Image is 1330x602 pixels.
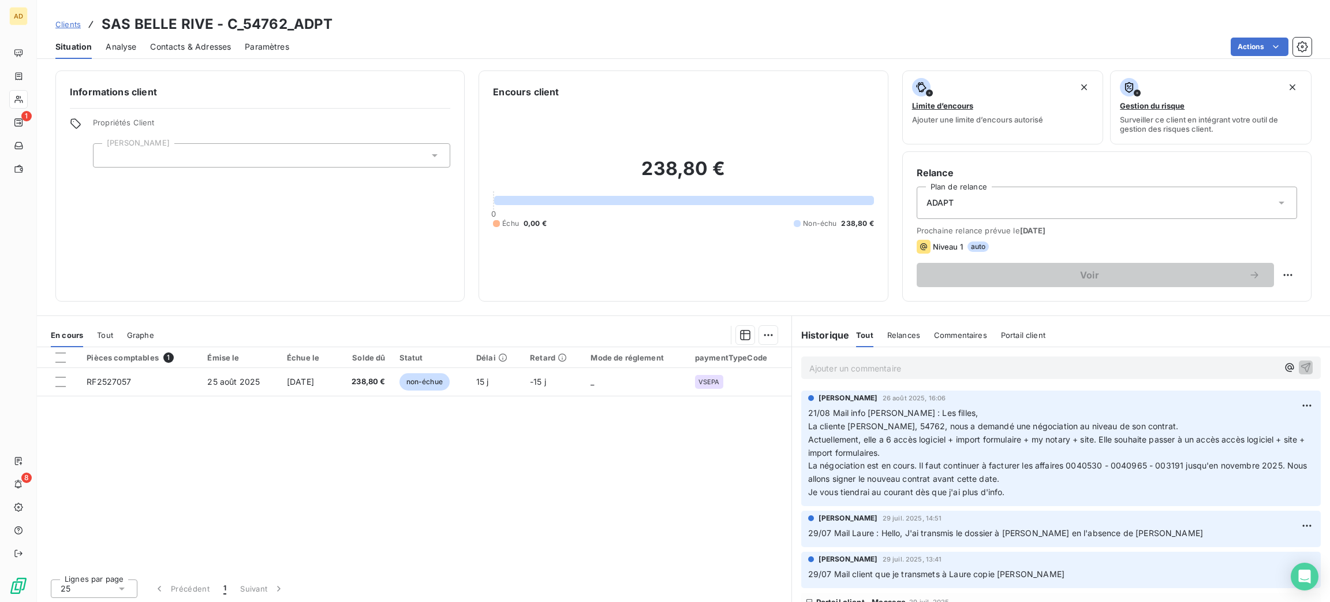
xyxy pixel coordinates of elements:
[493,85,559,99] h6: Encours client
[917,226,1297,235] span: Prochaine relance prévue le
[591,377,594,387] span: _
[399,373,450,391] span: non-échue
[967,241,989,252] span: auto
[127,330,154,340] span: Graphe
[93,118,450,134] span: Propriétés Client
[931,270,1249,280] span: Voir
[233,577,292,601] button: Suivant
[808,569,1064,579] span: 29/07 Mail client que je transmets à Laure copie [PERSON_NAME]
[887,330,920,340] span: Relances
[491,209,496,218] span: 0
[1291,563,1318,590] div: Open Intercom Messenger
[207,377,260,387] span: 25 août 2025
[9,7,28,25] div: AD
[933,242,963,251] span: Niveau 1
[808,528,1203,538] span: 29/07 Mail Laure : Hello, J'ai transmis le dossier à [PERSON_NAME] en l'absence de [PERSON_NAME]
[808,487,1005,497] span: Je vous tiendrai au courant dès que j'ai plus d'info.
[695,353,784,362] div: paymentTypeCode
[917,263,1274,287] button: Voir
[502,218,519,229] span: Échu
[808,408,978,418] span: 21/08 Mail info [PERSON_NAME] : Les filles,
[819,554,878,564] span: [PERSON_NAME]
[476,353,516,362] div: Délai
[530,377,546,387] span: -15 j
[55,20,81,29] span: Clients
[223,583,226,594] span: 1
[399,353,462,362] div: Statut
[819,393,878,403] span: [PERSON_NAME]
[934,330,987,340] span: Commentaires
[207,353,273,362] div: Émise le
[476,377,489,387] span: 15 j
[1110,70,1312,144] button: Gestion du risqueSurveiller ce client en intégrant votre outil de gestion des risques client.
[1120,115,1302,133] span: Surveiller ce client en intégrant votre outil de gestion des risques client.
[106,41,136,53] span: Analyse
[912,115,1043,124] span: Ajouter une limite d’encours autorisé
[856,330,873,340] span: Tout
[1020,226,1046,235] span: [DATE]
[342,376,385,388] span: 238,80 €
[21,111,32,121] span: 1
[342,353,385,362] div: Solde dû
[883,395,946,402] span: 26 août 2025, 16:06
[808,421,1178,431] span: La cliente [PERSON_NAME], 54762, nous a demandé une négociation au niveau de son contrat.
[87,352,193,363] div: Pièces comptables
[1001,330,1045,340] span: Portail client
[591,353,681,362] div: Mode de réglement
[1120,101,1185,110] span: Gestion du risque
[902,70,1104,144] button: Limite d’encoursAjouter une limite d’encours autorisé
[917,166,1297,180] h6: Relance
[883,556,942,563] span: 29 juil. 2025, 13:41
[55,41,92,53] span: Situation
[55,18,81,30] a: Clients
[493,157,873,192] h2: 238,80 €
[216,577,233,601] button: 1
[530,353,577,362] div: Retard
[1231,38,1288,56] button: Actions
[245,41,289,53] span: Paramètres
[9,577,28,595] img: Logo LeanPay
[287,353,328,362] div: Échue le
[524,218,547,229] span: 0,00 €
[21,473,32,483] span: 8
[147,577,216,601] button: Précédent
[103,150,112,161] input: Ajouter une valeur
[102,14,332,35] h3: SAS BELLE RIVE - C_54762_ADPT
[803,218,836,229] span: Non-échu
[70,85,450,99] h6: Informations client
[150,41,231,53] span: Contacts & Adresses
[912,101,973,110] span: Limite d’encours
[51,330,83,340] span: En cours
[819,513,878,523] span: [PERSON_NAME]
[883,515,942,522] span: 29 juil. 2025, 14:51
[163,352,174,363] span: 1
[926,197,954,209] span: ADAPT
[87,377,131,387] span: RF2527057
[808,434,1307,458] span: Actuellement, elle a 6 accès logiciel + import formulaire + my notary + site. Elle souhaite passe...
[841,218,873,229] span: 238,80 €
[97,330,113,340] span: Tout
[808,460,1310,484] span: La négociation est en cours. Il faut continuer à facturer les affaires 0040530 - 0040965 - 003191...
[287,377,314,387] span: [DATE]
[61,583,70,594] span: 25
[698,378,720,385] span: VSEPA
[792,328,850,342] h6: Historique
